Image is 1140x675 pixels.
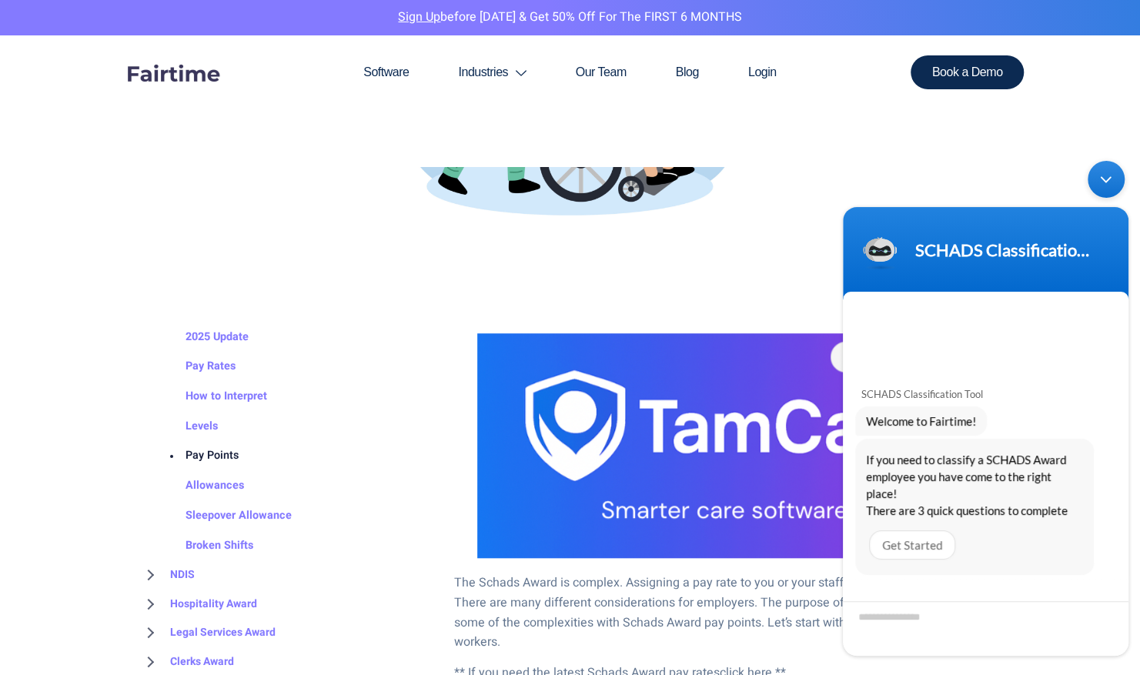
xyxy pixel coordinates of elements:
[139,618,276,647] a: Legal Services Award
[155,441,239,471] a: Pay Points
[155,471,244,501] a: Allowances
[911,55,1025,89] a: Book a Demo
[454,573,1001,652] p: The Schads Award is complex. Assigning a pay rate to you or your staff can be a difficult task. T...
[139,560,195,590] a: NDIS
[398,8,440,26] a: Sign Up
[155,352,236,382] a: Pay Rates
[551,35,651,109] a: Our Team
[12,8,1128,28] p: before [DATE] & Get 50% Off for the FIRST 6 MONTHS
[155,322,249,353] a: 2025 Update
[932,66,1003,79] span: Book a Demo
[139,590,257,619] a: Hospitality Award
[724,35,801,109] a: Login
[651,35,724,109] a: Blog
[835,153,1136,663] iframe: SalesIQ Chatwindow
[477,333,978,558] img: tamcare smarter care software
[155,382,267,412] a: How to Interpret
[155,501,292,531] a: Sleepover Allowance
[433,35,550,109] a: Industries
[339,35,433,109] a: Software
[155,531,253,561] a: Broken Shifts
[155,412,218,442] a: Levels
